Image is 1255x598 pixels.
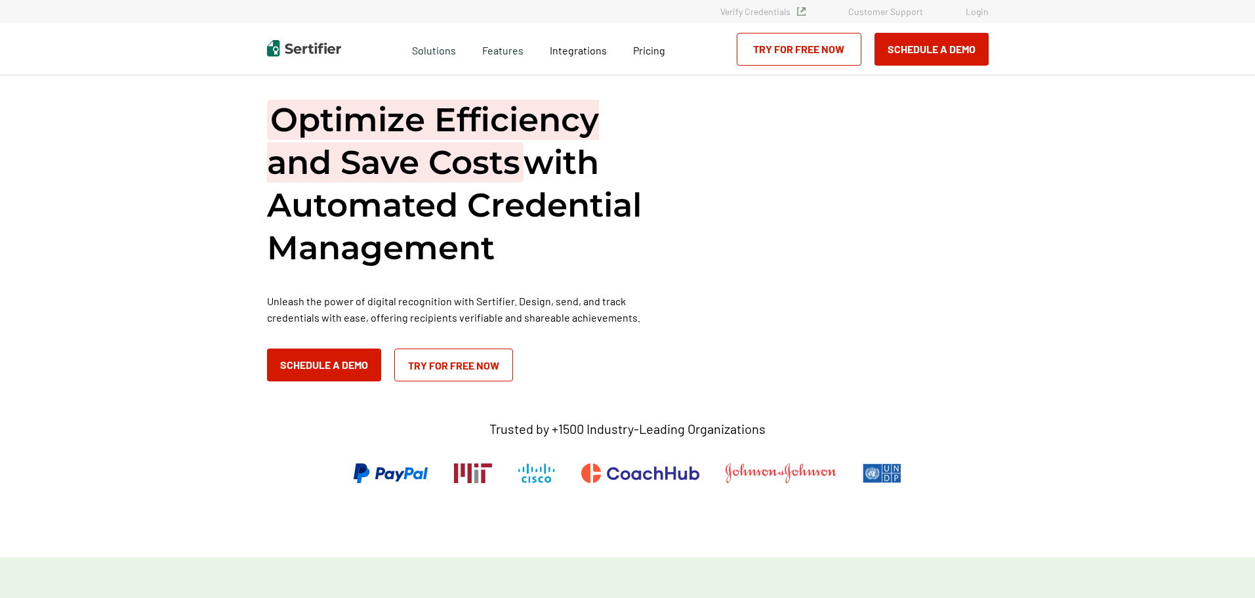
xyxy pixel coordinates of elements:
[726,463,836,483] img: Johnson & Johnson
[454,463,492,483] img: Massachusetts Institute of Technology
[267,98,661,269] h1: with Automated Credential Management
[863,463,901,483] img: UNDP
[550,44,607,56] span: Integrations
[267,100,599,182] span: Optimize Efficiency and Save Costs
[550,41,607,57] a: Integrations
[966,6,989,17] a: Login
[848,6,923,17] a: Customer Support
[267,293,661,326] p: Unleash the power of digital recognition with Sertifier. Design, send, and track credentials with...
[482,41,524,57] span: Features
[412,41,456,57] span: Solutions
[720,6,806,17] a: Verify Credentials
[737,33,861,66] a: Try for Free Now
[633,44,665,56] span: Pricing
[633,41,665,57] a: Pricing
[394,349,513,381] a: Try for Free Now
[489,421,766,437] p: Trusted by +1500 Industry-Leading Organizations
[581,463,699,483] img: CoachHub
[354,463,428,483] img: PayPal
[797,7,806,16] img: Verified
[518,463,555,483] img: Cisco
[267,40,341,56] img: Sertifier | Digital Credentialing Platform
